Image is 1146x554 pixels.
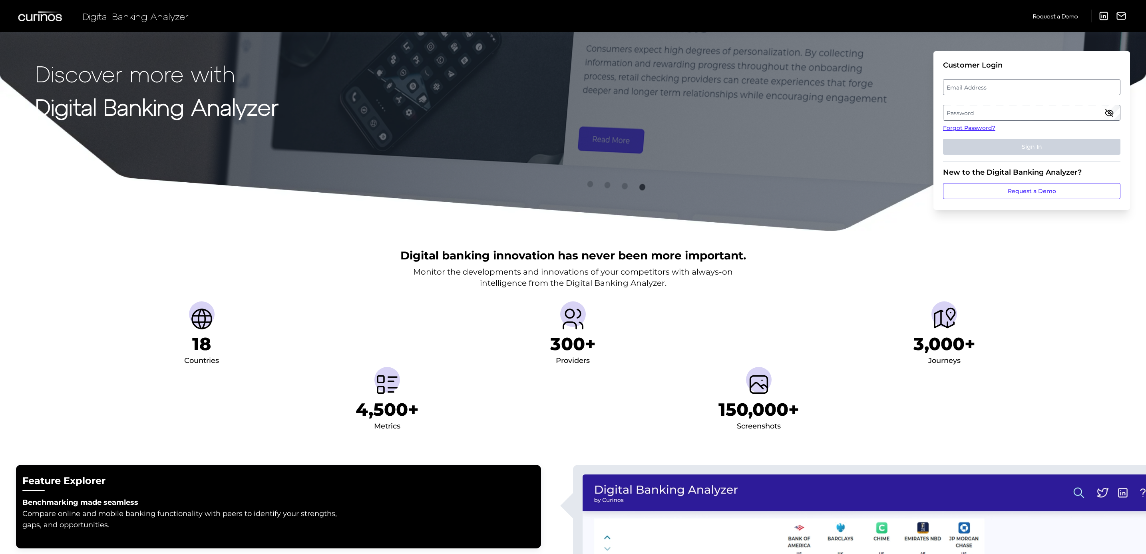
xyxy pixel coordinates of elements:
[22,508,342,530] p: Compare online and mobile banking functionality with peers to identify your strengths, gaps, and ...
[913,333,975,355] h1: 3,000+
[22,498,138,507] strong: Benchmarking made seamless
[737,420,781,433] div: Screenshots
[550,333,596,355] h1: 300+
[16,465,541,548] button: Feature ExplorerBenchmarking made seamless Compare online and mobile banking functionality with p...
[943,106,1120,120] label: Password
[400,248,746,263] h2: Digital banking innovation has never been more important.
[192,333,211,355] h1: 18
[560,306,586,332] img: Providers
[1033,10,1078,23] a: Request a Demo
[931,306,957,332] img: Journeys
[374,420,400,433] div: Metrics
[374,372,400,397] img: Metrics
[22,474,535,488] h2: Feature Explorer
[943,80,1120,94] label: Email Address
[1033,13,1078,20] span: Request a Demo
[943,183,1120,199] a: Request a Demo
[35,61,279,86] p: Discover more with
[718,399,799,420] h1: 150,000+
[413,266,733,289] p: Monitor the developments and innovations of your competitors with always-on intelligence from the...
[82,10,189,22] span: Digital Banking Analyzer
[746,372,772,397] img: Screenshots
[943,124,1120,132] a: Forgot Password?
[35,93,279,120] strong: Digital Banking Analyzer
[943,139,1120,155] button: Sign In
[184,355,219,367] div: Countries
[18,11,63,21] img: Curinos
[943,168,1120,177] div: New to the Digital Banking Analyzer?
[189,306,215,332] img: Countries
[556,355,590,367] div: Providers
[928,355,961,367] div: Journeys
[356,399,419,420] h1: 4,500+
[943,61,1120,70] div: Customer Login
